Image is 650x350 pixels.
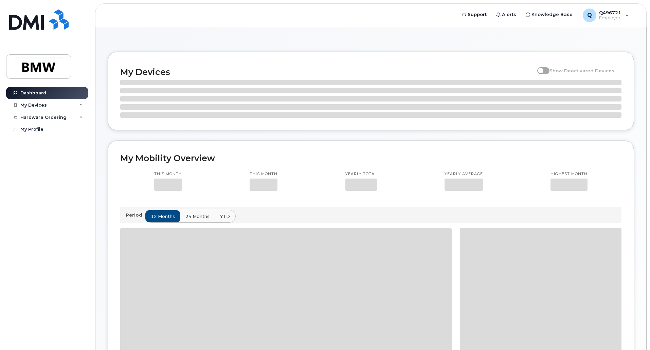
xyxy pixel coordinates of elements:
[126,212,145,218] p: Period
[445,171,483,177] p: Yearly average
[120,153,621,163] h2: My Mobility Overview
[154,171,182,177] p: This month
[185,213,210,220] span: 24 months
[550,171,588,177] p: Highest month
[537,64,543,70] input: Show Deactivated Devices
[120,67,534,77] h2: My Devices
[549,68,614,73] span: Show Deactivated Devices
[250,171,277,177] p: This month
[220,213,230,220] span: YTD
[345,171,377,177] p: Yearly total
